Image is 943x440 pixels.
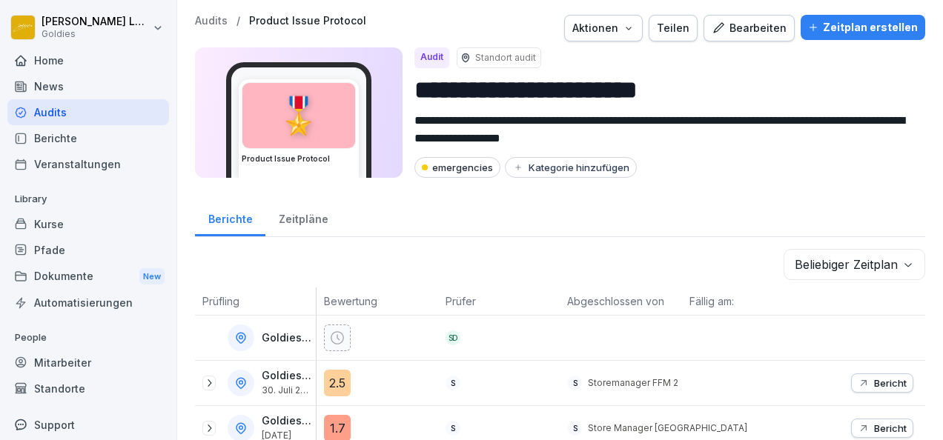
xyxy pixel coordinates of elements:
p: Bewertung [324,293,431,309]
button: Teilen [649,15,698,41]
a: Berichte [7,125,169,151]
a: Pfade [7,237,169,263]
a: Audits [7,99,169,125]
p: Bericht [874,422,907,434]
p: / [236,15,240,27]
p: People [7,326,169,350]
a: Product Issue Protocol [249,15,366,27]
button: Zeitplan erstellen [801,15,925,40]
a: Standorte [7,376,169,401]
p: Abgeschlossen von [567,293,674,309]
p: Goldies [GEOGRAPHIC_DATA] [262,332,313,344]
a: Mitarbeiter [7,350,169,376]
div: SD [446,330,460,345]
div: S [567,421,582,436]
p: Goldies [GEOGRAPHIC_DATA] [262,415,313,427]
div: S [446,421,460,436]
div: 2.5 [324,370,351,396]
a: Zeitpläne [265,199,341,236]
button: Aktionen [564,15,643,41]
div: Support [7,412,169,438]
h3: Product Issue Protocol [242,153,356,164]
div: Zeitplan erstellen [808,19,918,36]
p: Bericht [874,377,907,389]
div: New [139,268,165,285]
a: News [7,73,169,99]
p: 30. Juli 2025 [262,385,313,396]
a: Home [7,47,169,73]
div: Dokumente [7,263,169,290]
p: Goldies [42,29,150,39]
a: Veranstaltungen [7,151,169,177]
button: Bericht [851,419,913,438]
a: DokumenteNew [7,263,169,290]
div: S [567,376,582,390]
a: Berichte [195,199,265,236]
a: Automatisierungen [7,290,169,316]
button: Bericht [851,373,913,393]
button: Bearbeiten [704,15,795,41]
p: Storemanager FFM 2 [588,376,678,390]
div: emergencies [414,157,500,178]
th: Prüfer [438,287,560,316]
div: Teilen [657,20,689,36]
a: Kurse [7,211,169,237]
div: Kategorie hinzufügen [512,161,629,173]
div: Bearbeiten [712,20,787,36]
div: Aktionen [572,20,635,36]
th: Fällig am: [682,287,804,316]
div: Audit [414,47,449,68]
p: Standort audit [475,51,536,64]
div: 🎖️ [242,83,355,148]
p: Goldies FFM 2 [262,370,313,382]
p: [PERSON_NAME] Loska [42,16,150,28]
p: Prüfling [202,293,308,309]
a: Audits [195,15,228,27]
p: Library [7,187,169,211]
div: S [446,376,460,390]
p: Store Manager [GEOGRAPHIC_DATA] [588,421,747,435]
button: Kategorie hinzufügen [505,157,637,178]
